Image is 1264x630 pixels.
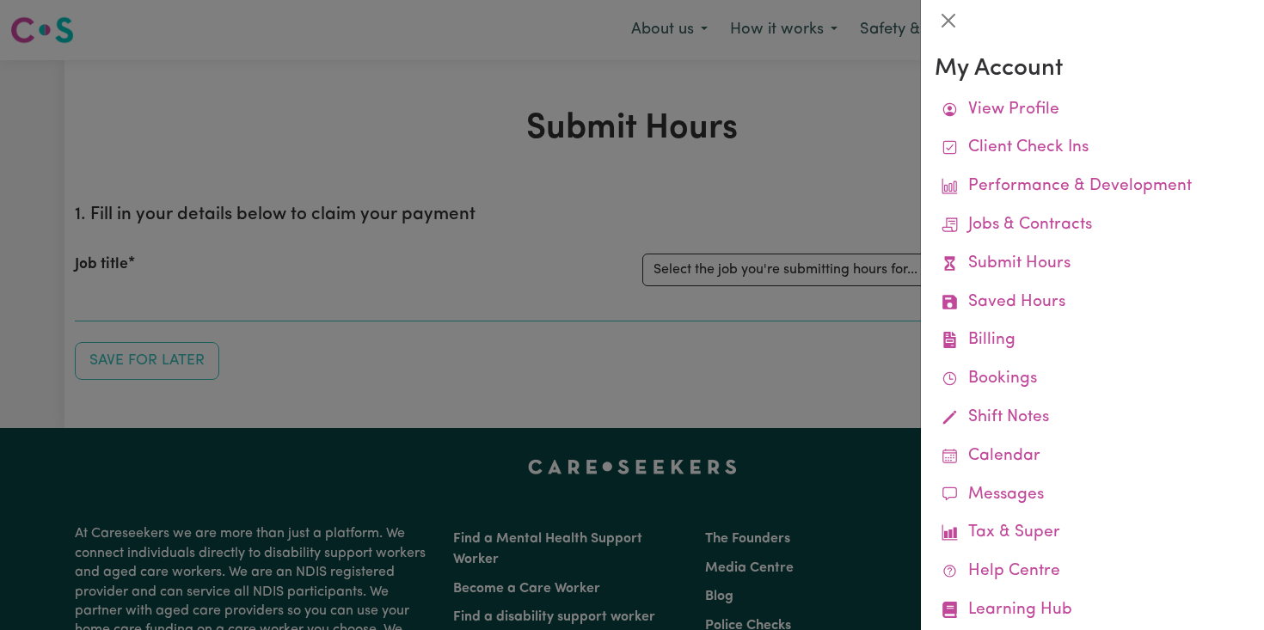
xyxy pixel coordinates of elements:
a: Messages [935,476,1250,515]
a: Saved Hours [935,284,1250,322]
a: Jobs & Contracts [935,206,1250,245]
a: Client Check Ins [935,129,1250,168]
a: Performance & Development [935,168,1250,206]
a: Tax & Super [935,514,1250,553]
a: Calendar [935,437,1250,476]
a: Learning Hub [935,591,1250,630]
a: Help Centre [935,553,1250,591]
a: View Profile [935,91,1250,130]
a: Billing [935,321,1250,360]
button: Close [935,7,962,34]
a: Submit Hours [935,245,1250,284]
a: Bookings [935,360,1250,399]
a: Shift Notes [935,399,1250,437]
h3: My Account [935,55,1250,84]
